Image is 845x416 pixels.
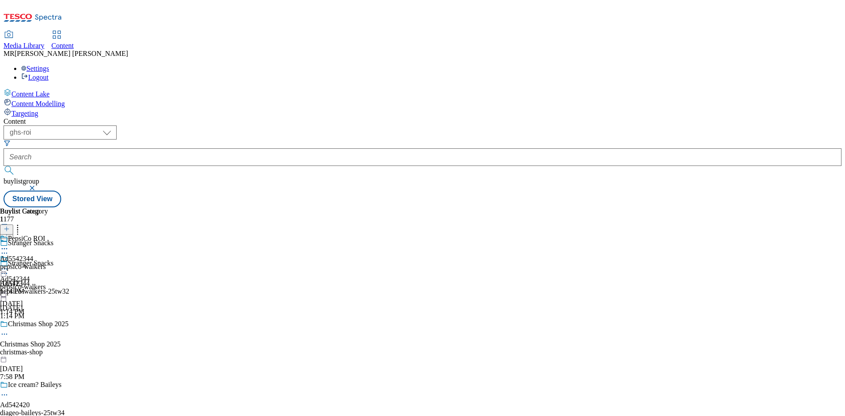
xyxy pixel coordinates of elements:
[51,31,74,50] a: Content
[11,100,65,107] span: Content Modelling
[4,191,61,207] button: Stored View
[8,320,69,328] div: Christmas Shop 2025
[21,74,48,81] a: Logout
[51,42,74,49] span: Content
[4,148,841,166] input: Search
[11,90,50,98] span: Content Lake
[4,140,11,147] svg: Search Filters
[21,65,49,72] a: Settings
[4,118,841,125] div: Content
[8,381,62,389] div: Ice cream? Baileys
[11,110,38,117] span: Targeting
[4,31,44,50] a: Media Library
[4,42,44,49] span: Media Library
[8,239,54,247] div: Stranger Snacks
[4,88,841,98] a: Content Lake
[8,235,45,243] div: PepsiCo ROI
[4,98,841,108] a: Content Modelling
[15,50,128,57] span: [PERSON_NAME] [PERSON_NAME]
[4,50,15,57] span: MR
[8,259,54,267] div: Stranger Snacks
[4,108,841,118] a: Targeting
[4,177,39,185] span: buylistgroup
